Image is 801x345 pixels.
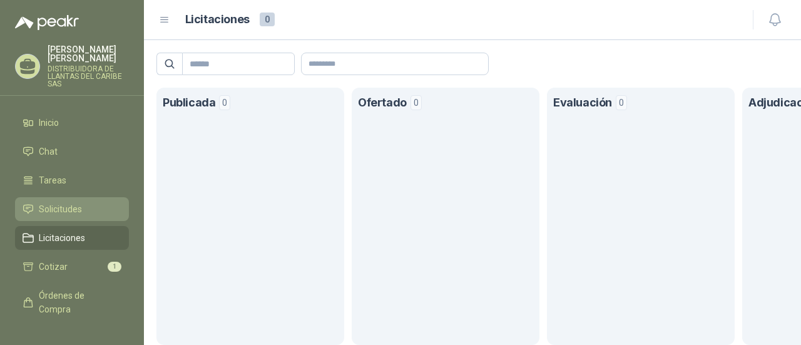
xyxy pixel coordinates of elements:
[39,260,68,274] span: Cotizar
[108,262,121,272] span: 1
[553,94,612,112] h1: Evaluación
[411,95,422,110] span: 0
[15,226,129,250] a: Licitaciones
[39,289,117,316] span: Órdenes de Compra
[39,145,58,158] span: Chat
[260,13,275,26] span: 0
[163,94,215,112] h1: Publicada
[39,231,85,245] span: Licitaciones
[185,11,250,29] h1: Licitaciones
[39,173,66,187] span: Tareas
[48,45,129,63] p: [PERSON_NAME] [PERSON_NAME]
[15,15,79,30] img: Logo peakr
[616,95,627,110] span: 0
[15,255,129,279] a: Cotizar1
[358,94,407,112] h1: Ofertado
[39,202,82,216] span: Solicitudes
[48,65,129,88] p: DISTRIBUIDORA DE LLANTAS DEL CARIBE SAS
[15,197,129,221] a: Solicitudes
[39,116,59,130] span: Inicio
[15,111,129,135] a: Inicio
[15,168,129,192] a: Tareas
[219,95,230,110] span: 0
[15,284,129,321] a: Órdenes de Compra
[15,140,129,163] a: Chat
